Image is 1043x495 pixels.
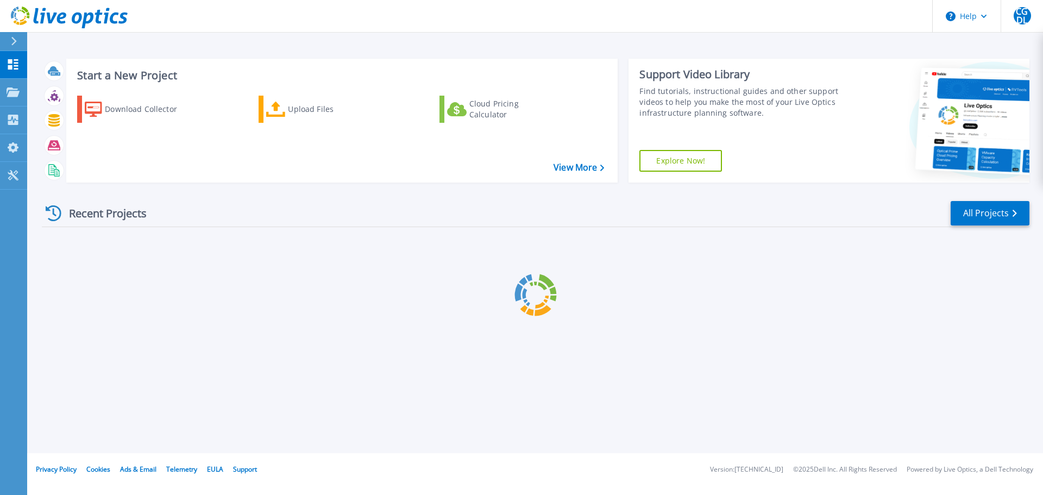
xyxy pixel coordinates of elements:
div: Find tutorials, instructional guides and other support videos to help you make the most of your L... [639,86,844,118]
li: © 2025 Dell Inc. All Rights Reserved [793,466,897,473]
a: All Projects [951,201,1029,225]
li: Powered by Live Optics, a Dell Technology [907,466,1033,473]
span: CGDL [1014,7,1031,24]
a: Download Collector [77,96,198,123]
a: EULA [207,465,223,474]
li: Version: [TECHNICAL_ID] [710,466,783,473]
a: Cloud Pricing Calculator [439,96,561,123]
a: Upload Files [259,96,380,123]
a: Ads & Email [120,465,156,474]
a: Cookies [86,465,110,474]
a: Support [233,465,257,474]
a: Explore Now! [639,150,722,172]
div: Recent Projects [42,200,161,227]
div: Download Collector [105,98,192,120]
h3: Start a New Project [77,70,604,82]
a: Telemetry [166,465,197,474]
a: View More [554,162,604,173]
a: Privacy Policy [36,465,77,474]
div: Upload Files [288,98,375,120]
div: Cloud Pricing Calculator [469,98,556,120]
div: Support Video Library [639,67,844,82]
